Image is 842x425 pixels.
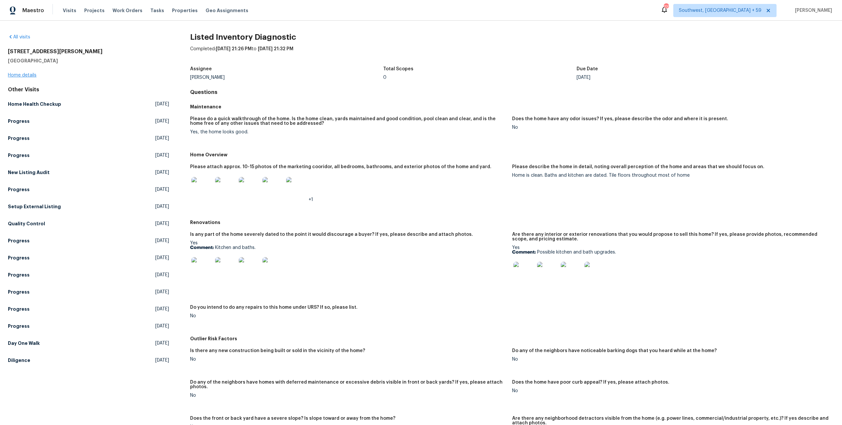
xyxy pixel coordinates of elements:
a: Progress[DATE] [8,286,169,298]
span: [DATE] [155,186,169,193]
h5: [GEOGRAPHIC_DATA] [8,57,169,64]
span: [DATE] [155,118,169,124]
h5: Please attach approx. 10-15 photos of the marketing cooridor, all bedrooms, bathrooms, and exteri... [190,165,491,169]
h5: Maintenance [190,103,834,110]
h5: Do any of the neighbors have homes with deferred maintenance or excessive debris visible in front... [190,380,507,389]
span: [DATE] [155,152,169,159]
a: Progress[DATE] [8,320,169,332]
h5: Progress [8,289,30,295]
h5: Quality Control [8,220,45,227]
div: No [190,393,507,398]
h5: Day One Walk [8,340,40,347]
div: 0 [383,75,577,80]
span: [DATE] [155,357,169,364]
a: Diligence[DATE] [8,354,169,366]
span: [DATE] [155,237,169,244]
h5: Does the home have any odor issues? If yes, please describe the odor and where it is present. [512,117,728,121]
span: Maestro [22,7,44,14]
h5: Is any part of the home severely dated to the point it would discourage a buyer? If yes, please d... [190,232,473,237]
a: Progress[DATE] [8,184,169,195]
p: Kitchen and baths. [190,245,507,250]
p: Possible kitchen and bath upgrades. [512,250,829,255]
h5: Progress [8,306,30,312]
h5: Progress [8,323,30,329]
div: Completed: to [190,46,834,63]
div: [DATE] [577,75,770,80]
span: [PERSON_NAME] [792,7,832,14]
a: Home details [8,73,37,78]
div: Yes, the home looks good. [190,130,507,134]
span: Geo Assignments [206,7,248,14]
span: [DATE] [155,101,169,107]
span: [DATE] [155,203,169,210]
h5: Home Overview [190,151,834,158]
h5: Please describe the home in detail, noting overall perception of the home and areas that we shoul... [512,165,764,169]
span: [DATE] [155,220,169,227]
h5: Progress [8,135,30,142]
span: [DATE] [155,306,169,312]
h5: Assignee [190,67,212,71]
h5: New Listing Audit [8,169,50,176]
span: [DATE] [155,255,169,261]
span: [DATE] [155,289,169,295]
a: Setup External Listing[DATE] [8,201,169,212]
span: [DATE] [155,272,169,278]
h5: Total Scopes [383,67,413,71]
span: [DATE] 21:32 PM [258,47,293,51]
h5: Progress [8,272,30,278]
h5: Do you intend to do any repairs to this home under URS? If so, please list. [190,305,358,310]
a: Progress[DATE] [8,269,169,281]
span: [DATE] [155,169,169,176]
a: Progress[DATE] [8,303,169,315]
h5: Please do a quick walkthrough of the home. Is the home clean, yards maintained and good condition... [190,117,507,126]
h5: Diligence [8,357,30,364]
h5: Do any of the neighbors have noticeable barking dogs that you heard while at the home? [512,348,717,353]
h4: Questions [190,89,834,96]
b: Comment: [512,250,536,255]
a: Progress[DATE] [8,149,169,161]
h2: [STREET_ADDRESS][PERSON_NAME] [8,48,169,55]
h5: Progress [8,255,30,261]
div: No [190,357,507,362]
div: No [512,357,829,362]
span: [DATE] [155,135,169,142]
h5: Renovations [190,219,834,226]
a: Progress[DATE] [8,252,169,264]
h5: Progress [8,186,30,193]
h5: Is there any new construction being built or sold in the vicinity of the home? [190,348,365,353]
h5: Progress [8,118,30,124]
div: No [190,314,507,318]
h5: Does the front or back yard have a severe slope? Is slope toward or away from the home? [190,416,395,421]
div: No [512,125,829,130]
div: Yes [512,245,829,287]
h5: Progress [8,237,30,244]
span: Visits [63,7,76,14]
h5: Outlier Risk Factors [190,335,834,342]
h5: Are there any interior or exterior renovations that you would propose to sell this home? If yes, ... [512,232,829,241]
a: Quality Control[DATE] [8,218,169,230]
h5: Due Date [577,67,598,71]
span: Projects [84,7,105,14]
span: Southwest, [GEOGRAPHIC_DATA] + 59 [679,7,761,14]
h5: Home Health Checkup [8,101,61,107]
a: Day One Walk[DATE] [8,337,169,349]
div: Other Visits [8,86,169,93]
h5: Does the home have poor curb appeal? If yes, please attach photos. [512,380,669,385]
a: Progress[DATE] [8,235,169,247]
a: New Listing Audit[DATE] [8,167,169,178]
a: Progress[DATE] [8,115,169,127]
h5: Setup External Listing [8,203,61,210]
span: Tasks [150,8,164,13]
span: [DATE] [155,340,169,347]
span: Work Orders [112,7,142,14]
h2: Listed Inventory Diagnostic [190,34,834,40]
b: Comment: [190,245,214,250]
a: All visits [8,35,30,39]
span: [DATE] 21:26 PM [216,47,252,51]
h5: Progress [8,152,30,159]
div: Home is clean. Baths and kitchen are dated. Tile floors throughout most of home [512,173,829,178]
a: Home Health Checkup[DATE] [8,98,169,110]
div: [PERSON_NAME] [190,75,384,80]
a: Progress[DATE] [8,132,169,144]
div: Yes [190,241,507,282]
